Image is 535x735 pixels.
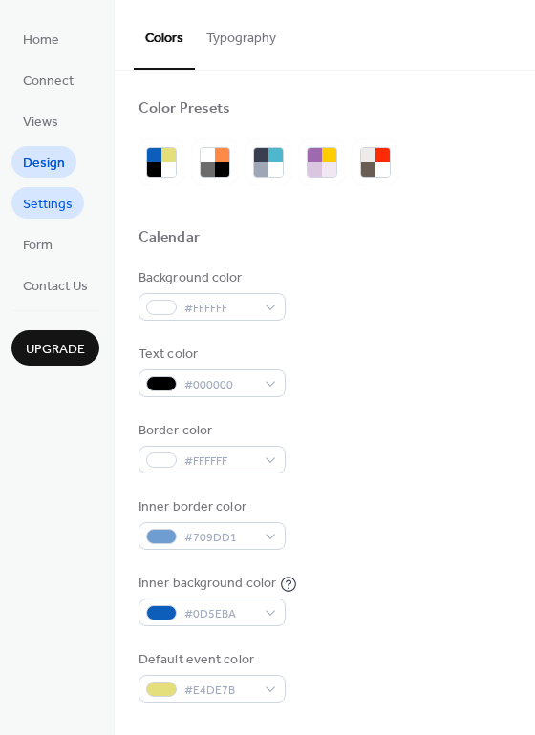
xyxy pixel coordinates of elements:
[139,421,282,441] div: Border color
[23,154,65,174] span: Design
[23,113,58,133] span: Views
[139,574,276,594] div: Inner background color
[139,650,282,670] div: Default event color
[23,31,59,51] span: Home
[23,195,73,215] span: Settings
[23,277,88,297] span: Contact Us
[184,451,255,472] span: #FFFFFF
[11,146,76,178] a: Design
[184,681,255,701] span: #E4DE7B
[23,236,53,256] span: Form
[139,228,200,248] div: Calendar
[26,340,85,360] span: Upgrade
[139,345,282,365] div: Text color
[139,99,230,119] div: Color Presets
[184,375,255,395] span: #000000
[11,187,84,219] a: Settings
[184,604,255,624] span: #0D5EBA
[139,268,282,288] div: Background color
[11,269,99,301] a: Contact Us
[23,72,74,92] span: Connect
[184,299,255,319] span: #FFFFFF
[184,528,255,548] span: #709DD1
[11,330,99,366] button: Upgrade
[139,497,282,517] div: Inner border color
[11,228,64,260] a: Form
[11,64,85,95] a: Connect
[11,23,71,54] a: Home
[11,105,70,136] a: Views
